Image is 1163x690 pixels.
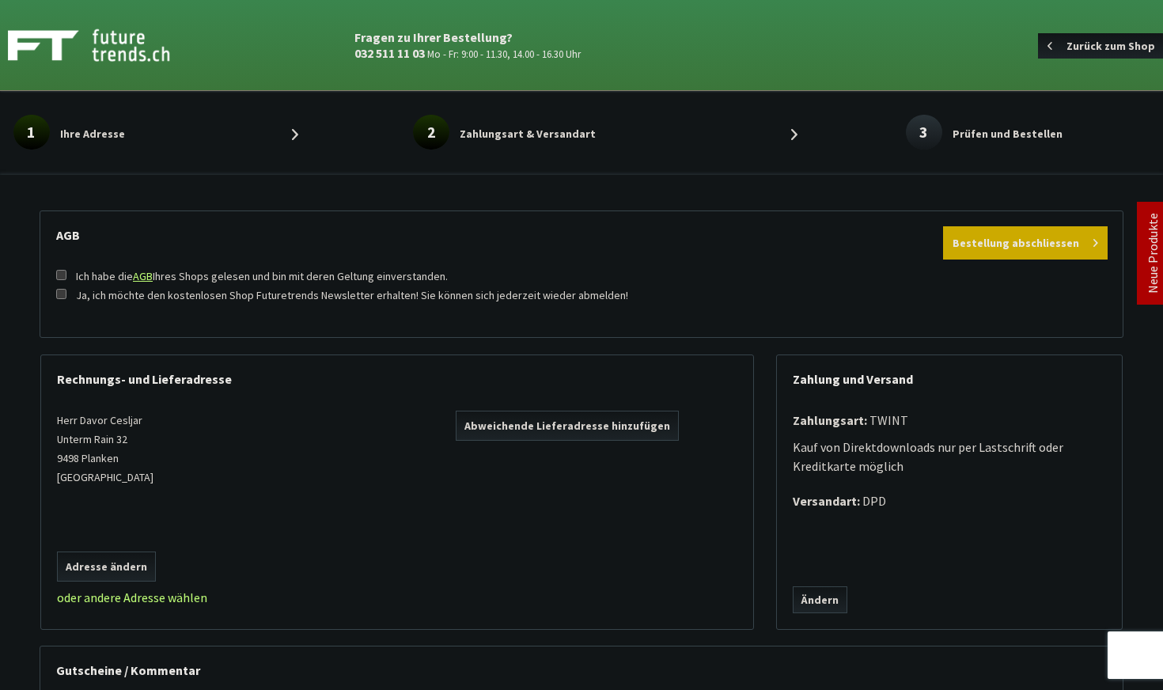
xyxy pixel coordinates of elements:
[862,493,886,509] span: DPD
[57,470,153,484] span: [GEOGRAPHIC_DATA]
[57,413,78,427] span: Herr
[793,412,867,428] strong: Zahlungsart:
[460,124,596,143] span: Zahlungsart & Versandart
[80,413,108,427] span: Davor
[57,432,127,446] span: Unterm Rain 32
[60,124,125,143] span: Ihre Adresse
[76,269,448,283] label: Ich habe die Ihres Shops gelesen und bin mit deren Geltung einverstanden.
[110,413,142,427] span: Cesljar
[8,25,205,65] img: Shop Futuretrends - zur Startseite wechseln
[413,115,449,150] span: 2
[456,411,679,441] a: Abweichende Lieferadresse hinzufügen
[133,269,153,283] a: AGB
[793,493,860,509] strong: Versandart:
[1038,33,1163,59] a: Zurück zum Shop
[869,412,908,428] span: TWINT
[57,451,79,465] span: 9498
[56,211,1107,251] div: AGB
[953,124,1063,143] span: Prüfen und Bestellen
[56,646,1107,686] div: Gutscheine / Kommentar
[906,115,942,150] span: 3
[57,590,207,605] a: oder andere Adresse wählen
[57,355,738,395] div: Rechnungs- und Lieferadresse
[354,29,513,45] strong: Fragen zu Ihrer Bestellung?
[793,438,1105,476] p: Kauf von Direktdownloads nur per Lastschrift oder Kreditkarte möglich
[1145,213,1161,294] a: Neue Produkte
[943,226,1108,260] button: Bestellung abschliessen
[354,45,425,61] a: 032 511 11 03
[13,115,50,150] span: 1
[81,451,119,465] span: Planken
[76,288,628,302] label: Ja, ich möchte den kostenlosen Shop Futuretrends Newsletter erhalten! Sie können sich jederzeit w...
[57,552,156,582] a: Adresse ändern
[8,25,285,65] a: Shop Futuretrends - zur Startseite wechseln
[793,355,1105,395] div: Zahlung und Versand
[427,47,581,60] small: Mo - Fr: 9:00 - 11.30, 14.00 - 16.30 Uhr
[793,586,847,613] a: Ändern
